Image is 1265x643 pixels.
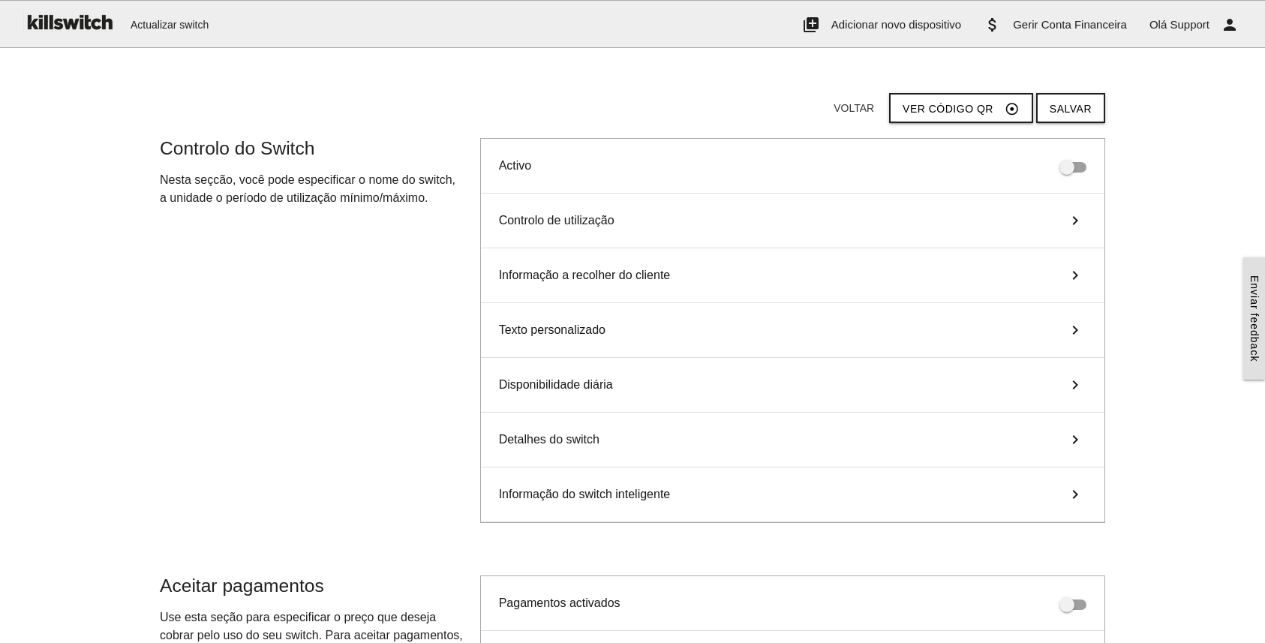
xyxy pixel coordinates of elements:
[1064,212,1086,230] i: keyboard_arrow_right
[1064,266,1086,284] i: keyboard_arrow_right
[1036,93,1105,123] button: Salvar
[499,212,614,230] span: Controlo de utilização
[499,431,599,449] span: Detalhes do switch
[499,376,613,394] span: Disponibilidade diária
[499,159,532,172] span: Activo
[1013,18,1127,31] span: Gerir Conta Financeira
[499,321,605,339] span: Texto personalizado
[131,1,209,49] span: Actualizar switch
[1243,257,1265,380] a: Enviar feedback
[499,596,620,609] span: Pagamentos activados
[1149,18,1167,31] span: Olá
[160,575,324,596] span: Aceitar pagamentos
[802,1,820,49] i: add_to_photos
[1221,1,1239,49] i: person
[822,95,886,122] button: Voltar
[160,171,465,207] p: Nesta seçcão, você pode especificar o nome do switch, a unidade o período de utilização mínimo/má...
[1170,18,1209,31] span: Support
[903,103,993,115] span: Ver código QR
[831,18,961,31] span: Adicionar novo dispositivo
[160,138,314,158] span: Controlo do Switch
[499,485,671,503] span: Informação do switch inteligente
[1064,431,1086,449] i: keyboard_arrow_right
[1064,485,1086,503] i: keyboard_arrow_right
[1064,321,1086,339] i: keyboard_arrow_right
[23,1,116,43] img: ks-logo-black-160-b.png
[1064,376,1086,394] i: keyboard_arrow_right
[499,266,671,284] span: Informação a recolher do cliente
[984,1,1002,49] i: attach_money
[889,93,1033,123] button: Ver código QR adjust
[1005,95,1020,123] i: adjust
